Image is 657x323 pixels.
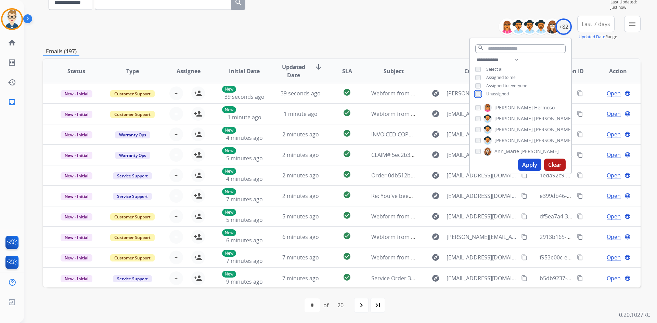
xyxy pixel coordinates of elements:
[431,130,440,138] mat-icon: explore
[115,131,150,138] span: Warranty Ops
[431,151,440,159] mat-icon: explore
[110,90,155,97] span: Customer Support
[624,111,631,117] mat-icon: language
[447,233,517,241] span: [PERSON_NAME][EMAIL_ADDRESS][PERSON_NAME][DOMAIN_NAME]
[343,170,351,178] mat-icon: check_circle
[61,152,92,159] span: New - Initial
[607,110,621,118] span: Open
[61,131,92,138] span: New - Initial
[577,111,583,117] mat-icon: content_copy
[447,212,517,220] span: [EMAIL_ADDRESS][DOMAIN_NAME]
[521,275,527,281] mat-icon: content_copy
[194,233,202,241] mat-icon: person_add
[169,86,183,100] button: +
[113,193,152,200] span: Service Support
[61,234,92,241] span: New - Initial
[494,137,533,144] span: [PERSON_NAME]
[619,311,650,319] p: 0.20.1027RC
[534,104,555,111] span: Hermoso
[520,148,559,155] span: [PERSON_NAME]
[540,172,641,179] span: 1eda92c9-55a8-4af7-a36f-46a8dc82f27e
[222,229,236,236] p: New
[284,110,318,118] span: 1 minute ago
[521,234,527,240] mat-icon: content_copy
[577,16,615,32] button: Last 7 days
[555,18,572,35] div: +82
[175,110,178,118] span: +
[228,113,261,121] span: 1 minute ago
[579,34,605,40] button: Updated Date
[357,301,365,309] mat-icon: navigate_next
[607,171,621,179] span: Open
[577,90,583,96] mat-icon: content_copy
[169,271,183,285] button: +
[447,110,517,118] span: [EMAIL_ADDRESS][DOMAIN_NAME]
[624,213,631,219] mat-icon: language
[282,131,319,138] span: 2 minutes ago
[194,274,202,282] mat-icon: person_add
[431,89,440,97] mat-icon: explore
[169,148,183,162] button: +
[194,253,202,261] mat-icon: person_add
[540,192,646,200] span: e399db46-4b9b-403b-b527-2ed647b9fc0a
[577,213,583,219] mat-icon: content_copy
[494,115,533,122] span: [PERSON_NAME]
[175,253,178,261] span: +
[169,127,183,141] button: +
[624,90,631,96] mat-icon: language
[226,216,263,224] span: 5 minutes ago
[577,172,583,178] mat-icon: content_copy
[534,126,572,133] span: [PERSON_NAME]
[371,90,611,97] span: Webform from [PERSON_NAME][EMAIL_ADDRESS][PERSON_NAME][DOMAIN_NAME] on [DATE]
[343,191,351,199] mat-icon: check_circle
[61,275,92,282] span: New - Initial
[169,107,183,121] button: +
[431,253,440,261] mat-icon: explore
[478,45,484,51] mat-icon: search
[222,147,236,154] p: New
[343,211,351,219] mat-icon: check_circle
[175,274,178,282] span: +
[323,301,328,309] div: of
[115,152,150,159] span: Warranty Ops
[61,213,92,220] span: New - Initial
[624,193,631,199] mat-icon: language
[61,254,92,261] span: New - Initial
[194,89,202,97] mat-icon: person_add
[624,275,631,281] mat-icon: language
[343,150,351,158] mat-icon: check_circle
[282,151,319,159] span: 2 minutes ago
[281,90,321,97] span: 39 seconds ago
[175,151,178,159] span: +
[628,20,636,28] mat-icon: menu
[278,63,309,79] span: Updated Date
[194,130,202,138] mat-icon: person_add
[61,90,92,97] span: New - Initial
[486,66,503,72] span: Select all
[8,58,16,67] mat-icon: list_alt
[494,104,533,111] span: [PERSON_NAME]
[607,89,621,97] span: Open
[486,83,527,89] span: Assigned to everyone
[607,130,621,138] span: Open
[431,274,440,282] mat-icon: explore
[282,172,319,179] span: 2 minutes ago
[371,254,526,261] span: Webform from [EMAIL_ADDRESS][DOMAIN_NAME] on [DATE]
[229,67,260,75] span: Initial Date
[226,154,263,162] span: 5 minutes ago
[343,273,351,281] mat-icon: check_circle
[282,192,319,200] span: 2 minutes ago
[431,192,440,200] mat-icon: explore
[577,131,583,137] mat-icon: content_copy
[61,193,92,200] span: New - Initial
[342,67,352,75] span: SLA
[222,188,236,195] p: New
[584,59,641,83] th: Action
[371,172,496,179] span: Order 0db512b8-a7b7-46d1-ba0e-8a00617275b2
[431,212,440,220] mat-icon: explore
[610,5,641,10] span: Just now
[110,254,155,261] span: Customer Support
[486,75,516,80] span: Assigned to me
[224,93,265,100] span: 39 seconds ago
[43,47,79,56] p: Emails (197)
